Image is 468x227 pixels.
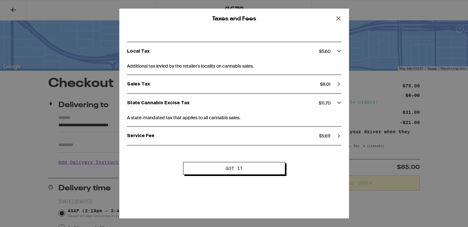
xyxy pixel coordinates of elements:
[319,100,331,106] span: $ 11.70
[127,61,341,70] span: Additional tax levied by the retailer's locality on cannabis sales.
[320,81,331,87] span: $ 8.01
[319,133,331,139] span: $ 5.69
[127,48,319,54] p: Local Tax
[4,4,46,10] span: Hi. Need any help?
[226,166,243,171] span: Got it
[140,16,329,22] h2: Taxes and Fees
[127,81,320,87] p: Sales Tax
[127,133,319,139] p: Service Fee
[183,162,285,175] button: Got it
[127,100,319,106] p: State Cannabis Excise Tax
[319,48,331,54] span: $ 5.60
[127,112,341,121] span: A state-mandated tax that applies to all cannabis sales.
